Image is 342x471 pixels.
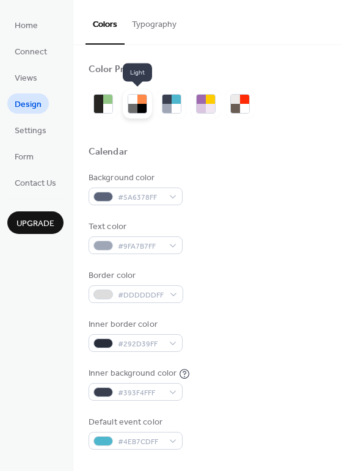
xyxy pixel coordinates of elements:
div: Background color [89,172,180,184]
a: Contact Us [7,172,64,192]
button: Upgrade [7,211,64,234]
a: Design [7,93,49,114]
a: Views [7,67,45,87]
div: Text color [89,221,180,233]
a: Home [7,15,45,35]
span: Home [15,20,38,32]
div: Color Presets [89,64,147,76]
span: Contact Us [15,177,56,190]
div: Default event color [89,416,180,429]
span: #5A6378FF [118,191,163,204]
div: Border color [89,269,181,282]
span: Connect [15,46,47,59]
a: Form [7,146,41,166]
span: Upgrade [16,217,54,230]
a: Connect [7,41,54,61]
span: #4EB7CDFF [118,436,163,448]
span: #292D39FF [118,338,163,351]
div: Calendar [89,146,128,159]
span: Views [15,72,37,85]
span: Design [15,98,42,111]
span: #9FA7B7FF [118,240,163,253]
span: Light [123,63,152,81]
div: Inner border color [89,318,180,331]
span: Settings [15,125,46,137]
span: #393F4FFF [118,387,163,400]
span: #DDDDDDFF [118,289,164,302]
a: Settings [7,120,54,140]
span: Form [15,151,34,164]
div: Inner background color [89,367,176,380]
